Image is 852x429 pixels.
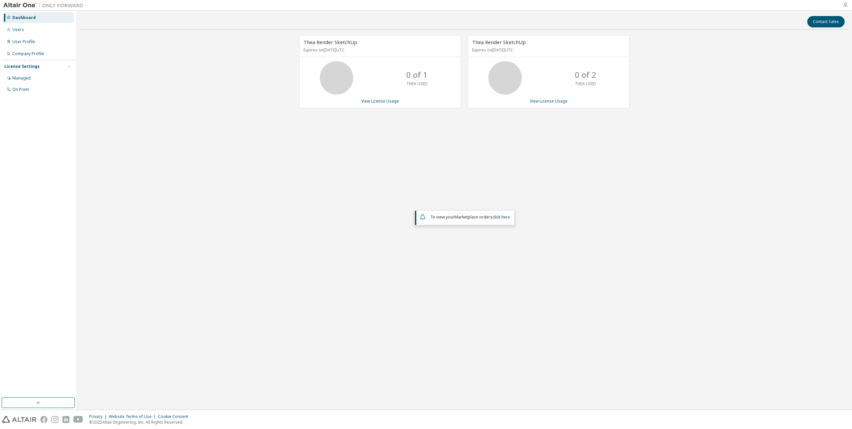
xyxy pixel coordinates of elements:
div: Users [12,27,24,32]
a: View License Usage [361,98,399,104]
span: Thea Render SketchUp [472,39,526,45]
em: Marketplace orders [454,214,492,220]
div: User Profile [12,39,35,44]
div: On Prem [12,87,29,92]
p: Expires on [DATE] UTC [472,47,624,53]
div: Managed [12,76,31,81]
a: View License Usage [530,98,568,104]
p: THEA USED [575,81,596,87]
div: License Settings [4,64,40,69]
a: here [501,214,510,220]
span: Thea Render SketchUp [303,39,357,45]
p: 0 of 2 [575,69,596,81]
img: linkedin.svg [62,416,69,423]
p: 0 of 1 [406,69,428,81]
button: Contact Sales [807,16,845,27]
img: facebook.svg [40,416,47,423]
div: Cookie Consent [158,414,192,419]
div: Privacy [89,414,109,419]
div: Company Profile [12,51,44,56]
p: © 2025 Altair Engineering, Inc. All Rights Reserved. [89,419,192,425]
p: Expires on [DATE] UTC [303,47,455,53]
img: altair_logo.svg [2,416,36,423]
img: Altair One [3,2,87,9]
img: instagram.svg [51,416,58,423]
p: THEA USED [406,81,428,87]
div: Dashboard [12,15,36,20]
img: youtube.svg [73,416,83,423]
span: To view your click [430,214,510,220]
div: Website Terms of Use [109,414,158,419]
